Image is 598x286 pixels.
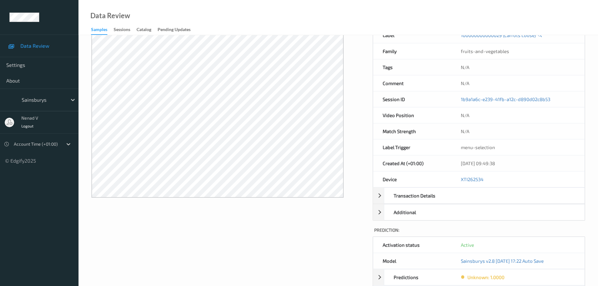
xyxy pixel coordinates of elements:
div: Session ID [373,91,451,107]
div: Samples [91,26,107,35]
div: Active [461,242,575,248]
div: Model [373,253,451,269]
div: Additional [384,204,458,220]
a: XTI262534 [461,176,483,182]
div: Tags [373,59,451,75]
div: Comment [373,75,451,91]
div: Additional [373,204,585,220]
div: Activation status [373,237,451,253]
div: Transaction Details [373,187,585,204]
div: Transaction Details [384,188,458,203]
a: 1b9a1a6c-e239-41fb-a12c-d890d02c8b53 [461,96,550,102]
div: Sessions [114,26,130,34]
div: [DATE] 09:49:38 [451,155,585,171]
div: Data Review [90,13,130,19]
label: Prediction: [373,225,585,236]
div: N/A [451,75,585,91]
div: Label [373,27,451,43]
div: PredictionsUnknown: 1.0000 [373,269,585,285]
div: Video Position [373,107,451,123]
a: Samples [91,25,114,35]
div: Match Strength [373,123,451,139]
div: Device [373,171,451,187]
div: menu-selection [451,139,585,155]
a: 100000000000029 (Carrots Loose) [461,32,536,38]
div: Family [373,43,451,59]
a: Pending Updates [158,25,197,34]
div: Pending Updates [158,26,191,34]
div: N/A [451,59,585,75]
div: Unknown: 1.0000 [467,274,504,280]
a: Sainsburys v2.8 [DATE] 17:22 Auto Save [461,258,544,264]
a: Catalog [137,25,158,34]
div: Predictions [384,269,458,285]
div: fruits-and-vegetables [461,48,575,54]
div: Catalog [137,26,151,34]
div: N/A [451,123,585,139]
a: Sessions [114,25,137,34]
div: Label Trigger [373,139,451,155]
div: Created At (+01:00) [373,155,451,171]
div: N/A [451,107,585,123]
